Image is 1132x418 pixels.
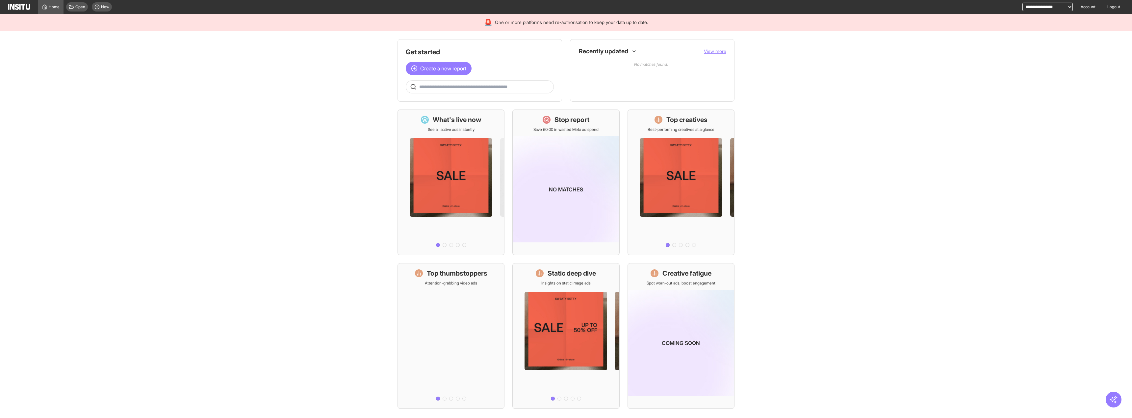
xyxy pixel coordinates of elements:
[549,185,583,193] p: No matches
[513,136,619,242] img: coming-soon-gradient_kfitwp.png
[541,281,591,286] p: Insights on static image ads
[49,4,60,10] span: Home
[648,127,714,132] p: Best-performing creatives at a glance
[427,269,487,278] h1: Top thumbstoppers
[101,4,109,10] span: New
[628,110,734,255] a: Top creativesBest-performing creatives at a glance
[406,62,472,75] button: Create a new report
[420,64,466,72] span: Create a new report
[8,4,30,10] img: Logo
[406,47,554,57] h1: Get started
[495,19,648,26] span: One or more platforms need re-authorisation to keep your data up to date.
[512,263,619,409] a: Static deep diveInsights on static image ads
[425,281,477,286] p: Attention-grabbing video ads
[433,115,481,124] h1: What's live now
[548,269,596,278] h1: Static deep dive
[398,110,504,255] a: What's live nowSee all active ads instantly
[704,48,726,55] button: View more
[666,115,707,124] h1: Top creatives
[75,4,85,10] span: Open
[533,127,599,132] p: Save £0.00 in wasted Meta ad spend
[578,58,724,83] p: No matches found.
[704,48,726,54] span: View more
[428,127,475,132] p: See all active ads instantly
[484,18,492,27] div: 🚨
[512,110,619,255] a: Stop reportSave £0.00 in wasted Meta ad spendNo matches
[554,115,589,124] h1: Stop report
[398,263,504,409] a: Top thumbstoppersAttention-grabbing video ads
